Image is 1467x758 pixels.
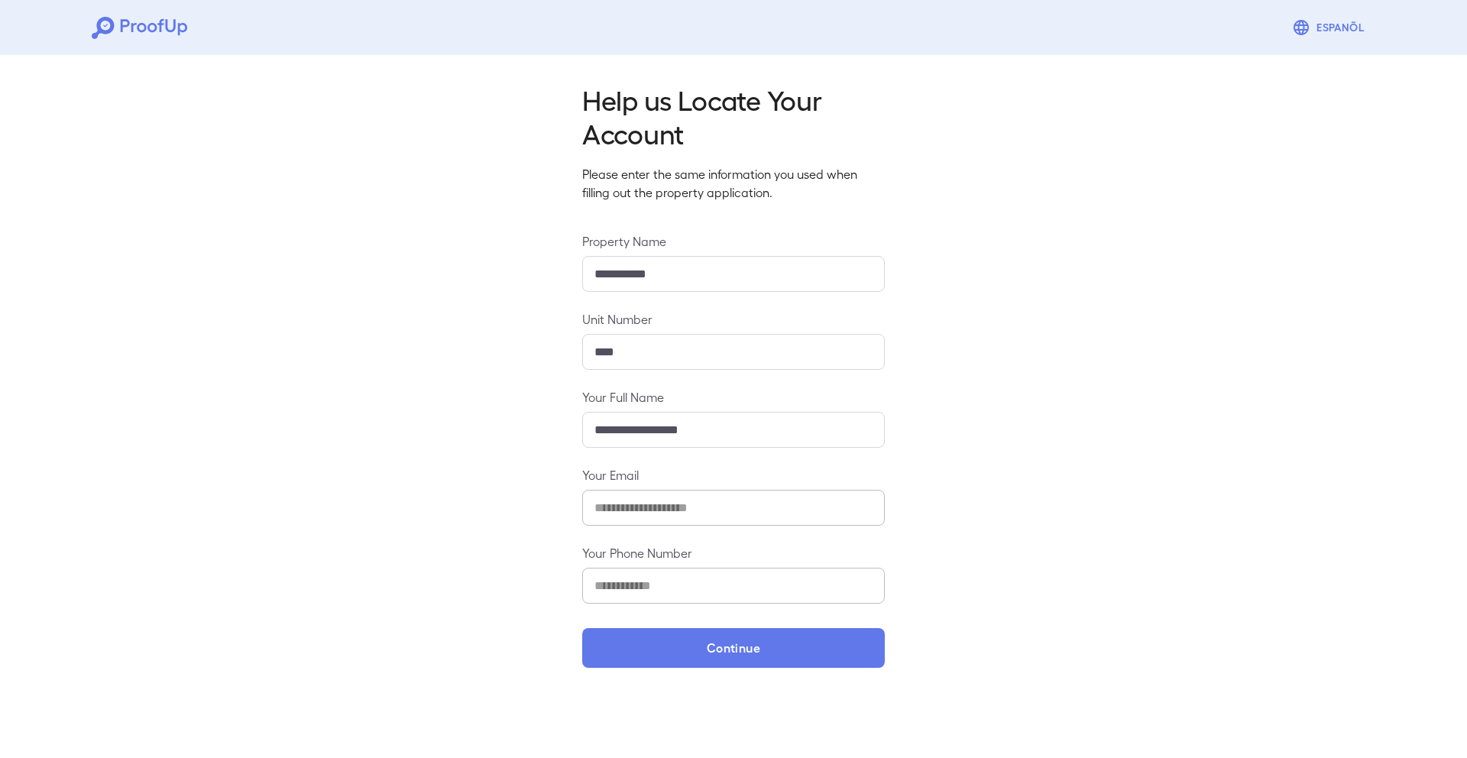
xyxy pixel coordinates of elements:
label: Your Phone Number [582,544,885,562]
label: Unit Number [582,310,885,328]
label: Your Email [582,466,885,484]
label: Your Full Name [582,388,885,406]
button: Continue [582,628,885,668]
label: Property Name [582,232,885,250]
button: Espanõl [1286,12,1375,43]
h2: Help us Locate Your Account [582,83,885,150]
p: Please enter the same information you used when filling out the property application. [582,165,885,202]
